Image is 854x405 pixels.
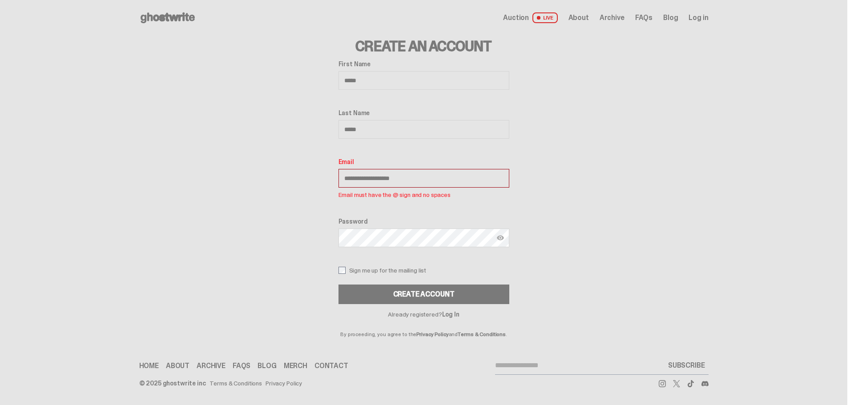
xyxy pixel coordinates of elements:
[338,218,509,225] label: Password
[442,310,459,318] a: Log In
[416,331,448,338] a: Privacy Policy
[233,362,250,369] a: FAQs
[338,317,509,337] p: By proceeding, you agree to the and .
[689,14,708,21] a: Log in
[258,362,276,369] a: Blog
[338,285,509,304] button: Create Account
[338,39,509,53] h3: Create an Account
[503,14,529,21] span: Auction
[139,380,206,386] div: © 2025 ghostwrite inc
[635,14,653,21] a: FAQs
[166,362,189,369] a: About
[532,12,558,23] span: LIVE
[497,234,504,241] img: Show password
[197,362,226,369] a: Archive
[503,12,557,23] a: Auction LIVE
[139,362,159,369] a: Home
[568,14,589,21] a: About
[338,267,346,274] input: Sign me up for the mailing list
[314,362,348,369] a: Contact
[266,380,302,386] a: Privacy Policy
[338,311,509,317] p: Already registered?
[663,14,678,21] a: Blog
[393,291,455,298] div: Create Account
[284,362,307,369] a: Merch
[600,14,624,21] a: Archive
[338,189,509,200] p: Email must have the @ sign and no spaces
[338,60,509,68] label: First Name
[338,158,509,165] label: Email
[338,267,509,274] label: Sign me up for the mailing list
[209,380,262,386] a: Terms & Conditions
[458,331,506,338] a: Terms & Conditions
[338,109,509,116] label: Last Name
[665,357,709,374] button: SUBSCRIBE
